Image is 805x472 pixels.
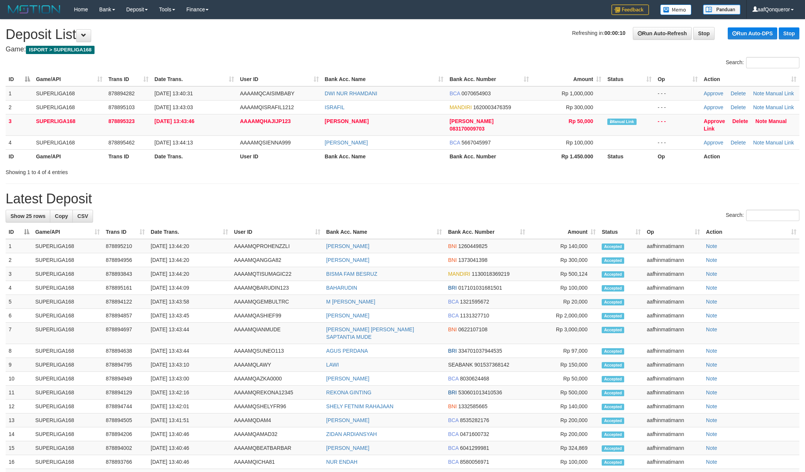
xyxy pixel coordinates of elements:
[231,281,323,295] td: AAAAMQBARUDIN123
[460,313,489,319] span: Copy 1131327710 to clipboard
[326,417,369,423] a: [PERSON_NAME]
[32,455,103,469] td: SUPERLIGA168
[644,281,703,295] td: aafhinmatimann
[460,417,489,423] span: Copy 8535282176 to clipboard
[326,362,339,368] a: LAWI
[706,271,717,277] a: Note
[644,225,703,239] th: Op: activate to sort column ascending
[655,149,701,163] th: Op
[6,427,32,441] td: 14
[323,225,445,239] th: Bank Acc. Name: activate to sort column ascending
[326,299,375,305] a: M [PERSON_NAME]
[326,243,369,249] a: [PERSON_NAME]
[231,413,323,427] td: AAAAMQDAM4
[240,118,291,124] span: AAAAMQHAJIJP123
[644,267,703,281] td: aafhinmatimann
[448,299,458,305] span: BCA
[103,427,148,441] td: 878894206
[602,445,624,452] span: Accepted
[602,362,624,368] span: Accepted
[448,403,457,409] span: BNI
[660,5,692,15] img: Button%20Memo.svg
[103,358,148,372] td: 878894795
[602,313,624,319] span: Accepted
[602,390,624,396] span: Accepted
[103,372,148,386] td: 878894949
[602,244,624,250] span: Accepted
[706,362,717,368] a: Note
[148,386,231,400] td: [DATE] 13:42:16
[148,267,231,281] td: [DATE] 13:44:20
[6,358,32,372] td: 9
[152,72,237,86] th: Date Trans.: activate to sort column ascending
[237,72,322,86] th: User ID: activate to sort column ascending
[755,118,767,124] a: Note
[325,118,369,124] a: [PERSON_NAME]
[604,149,655,163] th: Status
[32,386,103,400] td: SUPERLIGA168
[32,281,103,295] td: SUPERLIGA168
[644,441,703,455] td: aafhinmatimann
[706,348,717,354] a: Note
[766,140,794,146] a: Manual Link
[448,271,470,277] span: MANDIRI
[703,5,740,15] img: panduan.png
[448,313,458,319] span: BCA
[325,90,377,96] a: DWI NUR RHAMDANI
[472,271,509,277] span: Copy 1130018369219 to clipboard
[726,210,799,221] label: Search:
[706,326,717,332] a: Note
[704,104,723,110] a: Approve
[753,90,764,96] a: Note
[728,27,777,39] a: Run Auto-DPS
[766,90,794,96] a: Manual Link
[103,455,148,469] td: 878893766
[240,90,294,96] span: AAAAMQCAISIMBABY
[148,372,231,386] td: [DATE] 13:43:00
[148,358,231,372] td: [DATE] 13:43:10
[458,285,502,291] span: Copy 017101031681501 to clipboard
[231,253,323,267] td: AAAAMQANGGA82
[461,140,491,146] span: Copy 5667045997 to clipboard
[6,114,33,135] td: 3
[602,348,624,355] span: Accepted
[33,100,105,114] td: SUPERLIGA168
[6,100,33,114] td: 2
[32,413,103,427] td: SUPERLIGA168
[103,386,148,400] td: 878894129
[706,257,717,263] a: Note
[32,239,103,253] td: SUPERLIGA168
[103,441,148,455] td: 878894002
[566,104,593,110] span: Rp 300,000
[701,149,799,163] th: Action
[32,323,103,344] td: SUPERLIGA168
[446,72,532,86] th: Bank Acc. Number: activate to sort column ascending
[528,427,599,441] td: Rp 200,000
[779,27,799,39] a: Stop
[105,149,152,163] th: Trans ID
[701,72,799,86] th: Action: activate to sort column ascending
[155,140,193,146] span: [DATE] 13:44:13
[448,326,457,332] span: BNI
[528,372,599,386] td: Rp 50,000
[148,295,231,309] td: [DATE] 13:43:58
[528,281,599,295] td: Rp 100,000
[6,372,32,386] td: 10
[240,140,291,146] span: AAAAMQSIENNA999
[706,403,717,409] a: Note
[326,285,357,291] a: BAHARUDIN
[103,239,148,253] td: 878895210
[706,299,717,305] a: Note
[461,90,491,96] span: Copy 0070654903 to clipboard
[32,427,103,441] td: SUPERLIGA168
[6,400,32,413] td: 12
[231,295,323,309] td: AAAAMQGEMBULTRC
[326,313,369,319] a: [PERSON_NAME]
[569,118,593,124] span: Rp 50,000
[326,445,369,451] a: [PERSON_NAME]
[566,140,593,146] span: Rp 100,000
[766,104,794,110] a: Manual Link
[6,27,799,42] h1: Deposit List
[602,431,624,438] span: Accepted
[644,413,703,427] td: aafhinmatimann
